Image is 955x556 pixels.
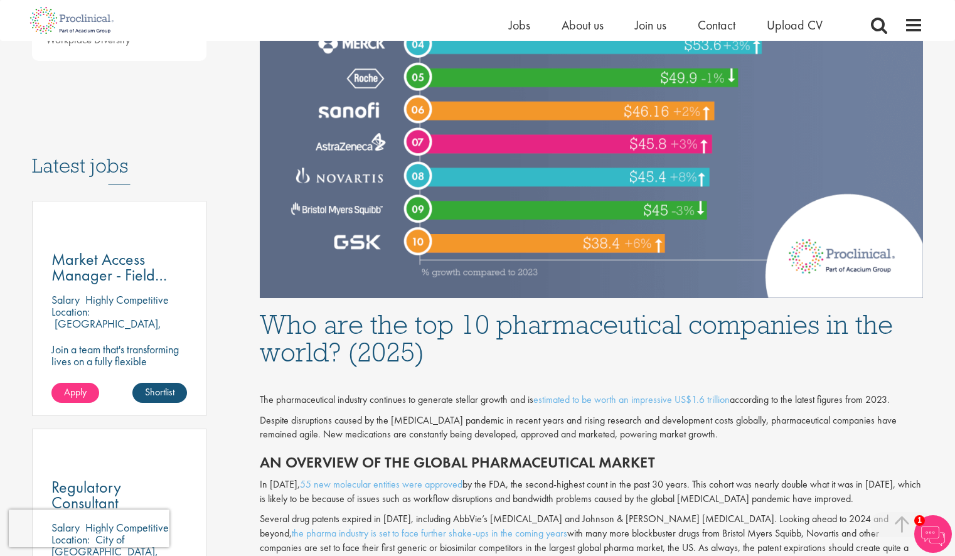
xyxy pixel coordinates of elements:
a: Contact [698,17,735,33]
div: The pharmaceutical industry continues to generate stellar growth and is according to the latest f... [260,393,924,407]
p: [GEOGRAPHIC_DATA], [GEOGRAPHIC_DATA] [51,316,161,343]
span: Market Access Manager - Field based [51,249,167,301]
h1: Who are the top 10 pharmaceutical companies in the world? (2025) [260,311,924,366]
span: Regulatory Consultant [51,476,121,513]
h2: An overview of the global pharmaceutical market [260,454,924,471]
a: Join us [635,17,666,33]
p: Highly Competitive [85,292,169,307]
a: estimated to be worth an impressive US$1.6 trillion [533,393,730,406]
a: About us [562,17,604,33]
a: Regulatory Consultant [51,479,187,511]
span: Salary [51,292,80,307]
p: Despite disruptions caused by the [MEDICAL_DATA] pandemic in recent years and rising research and... [260,414,924,442]
span: Location: [51,304,90,319]
img: Chatbot [914,515,952,553]
p: Join a team that's transforming lives on a fully flexible schedule with this Market Access Manage... [51,343,187,403]
iframe: reCAPTCHA [9,510,169,547]
a: Shortlist [132,383,187,403]
a: 55 new molecular entities were approved [300,478,462,491]
h3: Latest jobs [32,124,206,185]
p: In [DATE], by the FDA, the second-highest count in the past 30 years. This cohort was nearly doub... [260,478,924,506]
a: Upload CV [767,17,823,33]
a: Market Access Manager - Field based [51,252,187,283]
span: 1 [914,515,925,526]
a: the pharma industry is set to face further shake-ups in the coming years [292,527,567,540]
a: Jobs [509,17,530,33]
span: Apply [64,385,87,398]
a: Apply [51,383,99,403]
